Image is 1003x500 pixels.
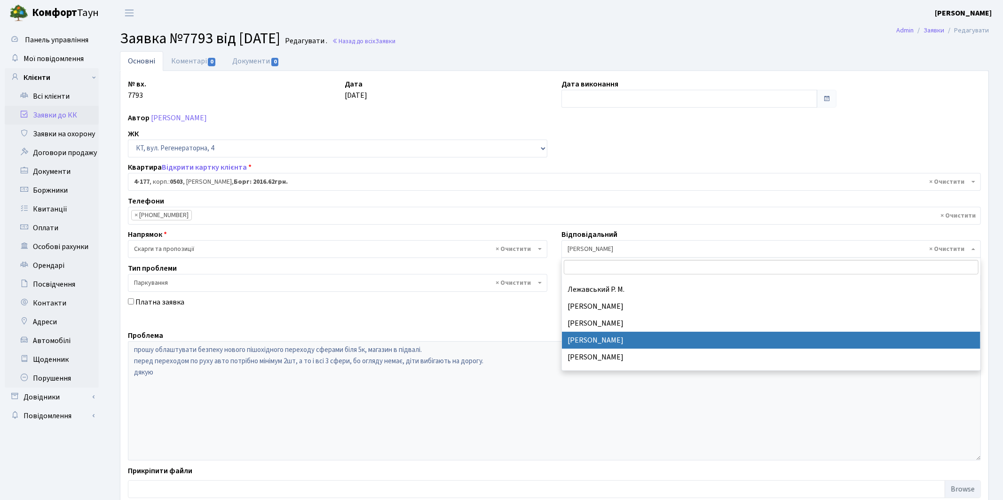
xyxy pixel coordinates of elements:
[375,37,395,46] span: Заявки
[128,112,150,124] label: Автор
[561,229,617,240] label: Відповідальний
[134,211,138,220] span: ×
[5,331,99,350] a: Автомобілі
[562,315,980,332] li: [PERSON_NAME]
[338,78,554,108] div: [DATE]
[170,177,183,187] b: 0503
[562,332,980,349] li: [PERSON_NAME]
[5,275,99,294] a: Посвідчення
[5,350,99,369] a: Щоденник
[134,244,536,254] span: Скарги та пропозиції
[896,25,914,35] a: Admin
[128,341,981,461] textarea: прошу облаштувати безпеку нового пішохідного переходу сферами біля 5к, магазин в підвалі. перед п...
[128,78,146,90] label: № вх.
[283,37,327,46] small: Редагувати .
[5,388,99,406] a: Довідники
[32,5,99,21] span: Таун
[5,162,99,181] a: Документи
[208,58,215,66] span: 0
[134,177,969,187] span: <b>4-177</b>, корп.: <b>0503</b>, Волкова Надія Михайлівна, <b>Борг: 2016.62грн.</b>
[5,406,99,425] a: Повідомлення
[128,173,981,191] span: <b>4-177</b>, корп.: <b>0503</b>, Волкова Надія Михайлівна, <b>Борг: 2016.62грн.</b>
[162,162,247,172] a: Відкрити картку клієнта
[5,369,99,388] a: Порушення
[561,78,618,90] label: Дата виконання
[5,68,99,87] a: Клієнти
[128,330,163,341] label: Проблема
[562,349,980,366] li: [PERSON_NAME]
[128,195,164,207] label: Телефони
[128,274,547,292] span: Паркування
[134,278,536,288] span: Паркування
[9,4,28,23] img: logo.png
[496,278,531,288] span: Видалити всі елементи
[128,229,167,240] label: Напрямок
[568,244,969,254] span: Якін Іван
[120,51,163,71] a: Основні
[5,31,99,49] a: Панель управління
[882,21,1003,40] nav: breadcrumb
[5,237,99,256] a: Особові рахунки
[929,177,964,187] span: Видалити всі елементи
[935,8,992,19] a: [PERSON_NAME]
[5,312,99,331] a: Адреси
[5,256,99,275] a: Орендарі
[5,125,99,143] a: Заявки на охорону
[940,211,976,220] span: Видалити всі елементи
[5,200,99,219] a: Квитанції
[345,78,363,90] label: Дата
[5,219,99,237] a: Оплати
[332,37,395,46] a: Назад до всіхЗаявки
[5,49,99,68] a: Мої повідомлення
[562,281,980,298] li: Лежавський Р. М.
[135,297,184,308] label: Платна заявка
[128,162,252,173] label: Квартира
[151,113,207,123] a: [PERSON_NAME]
[163,51,224,71] a: Коментарі
[224,51,287,71] a: Документи
[935,8,992,18] b: [PERSON_NAME]
[496,244,531,254] span: Видалити всі елементи
[128,263,177,274] label: Тип проблеми
[24,54,84,64] span: Мої повідомлення
[5,106,99,125] a: Заявки до КК
[562,366,980,383] li: [PERSON_NAME] [PERSON_NAME] Д.
[121,78,338,108] div: 7793
[118,5,141,21] button: Переключити навігацію
[5,87,99,106] a: Всі клієнти
[32,5,77,20] b: Комфорт
[929,244,964,254] span: Видалити всі елементи
[5,143,99,162] a: Договори продажу
[271,58,279,66] span: 0
[134,177,150,187] b: 4-177
[944,25,989,36] li: Редагувати
[924,25,944,35] a: Заявки
[128,128,139,140] label: ЖК
[120,28,280,49] span: Заявка №7793 від [DATE]
[25,35,88,45] span: Панель управління
[5,181,99,200] a: Боржники
[131,210,192,220] li: 067-789-22-73
[561,240,981,258] span: Якін Іван
[5,294,99,312] a: Контакти
[562,298,980,315] li: [PERSON_NAME]
[128,240,547,258] span: Скарги та пропозиції
[128,465,192,477] label: Прикріпити файли
[234,177,288,187] b: Борг: 2016.62грн.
